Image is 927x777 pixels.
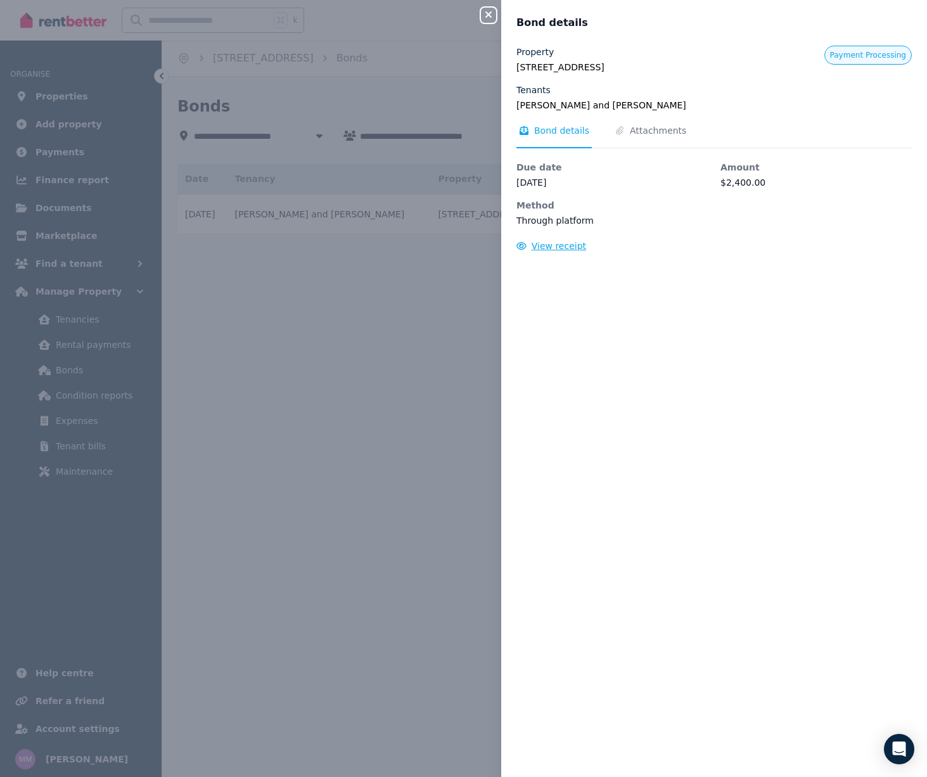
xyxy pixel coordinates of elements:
span: Bond details [534,124,589,137]
dd: [DATE] [516,176,708,189]
label: Property [516,46,554,58]
dt: Amount [720,161,912,174]
button: View receipt [516,240,586,252]
dd: $2,400.00 [720,176,912,189]
span: Attachments [630,124,686,137]
dt: Due date [516,161,708,174]
div: Open Intercom Messenger [884,734,914,764]
span: Payment Processing [830,50,906,60]
dt: Method [516,199,708,212]
legend: [STREET_ADDRESS] [516,61,912,74]
dd: Through platform [516,214,708,227]
label: Tenants [516,84,551,96]
nav: Tabs [516,124,912,148]
span: View receipt [532,241,586,251]
legend: [PERSON_NAME] and [PERSON_NAME] [516,99,912,112]
span: Bond details [516,15,588,30]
